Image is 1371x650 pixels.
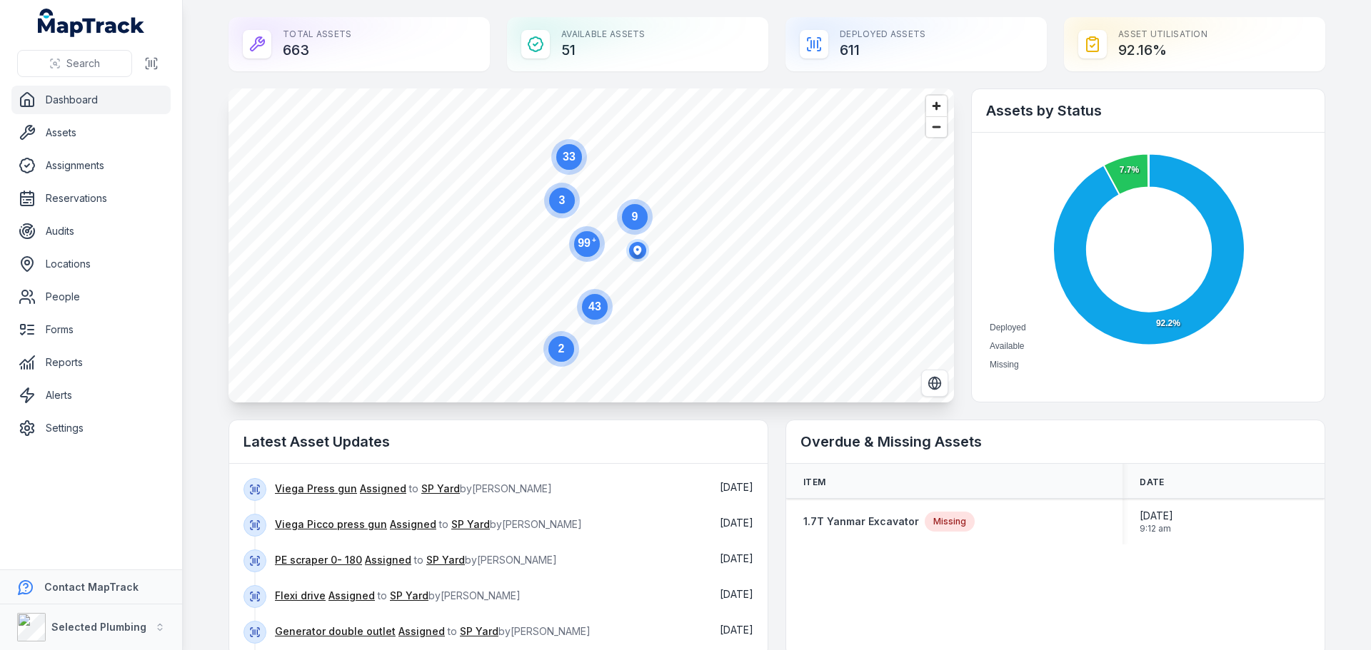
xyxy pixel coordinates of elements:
a: PE scraper 0- 180 [275,553,362,567]
span: to by [PERSON_NAME] [275,625,591,637]
text: 99 [578,236,596,249]
a: 1.7T Yanmar Excavator [803,514,919,529]
span: to by [PERSON_NAME] [275,589,521,601]
h2: Overdue & Missing Assets [800,432,1310,452]
span: to by [PERSON_NAME] [275,518,582,530]
h2: Latest Asset Updates [243,432,753,452]
time: 9/3/2025, 6:55:25 AM [720,624,753,636]
text: 2 [558,342,565,355]
time: 9/3/2025, 6:55:25 AM [720,552,753,564]
span: 9:12 am [1140,523,1173,534]
a: Flexi drive [275,589,326,603]
a: Locations [11,250,171,278]
button: Search [17,50,132,77]
span: Date [1140,477,1164,488]
strong: Contact MapTrack [44,581,139,593]
a: Assigned [390,517,436,532]
button: Zoom in [926,96,947,116]
time: 9/3/2025, 6:55:25 AM [720,517,753,529]
a: Assigned [360,482,406,496]
text: 33 [563,151,576,163]
a: People [11,283,171,311]
text: 43 [588,300,601,313]
a: Assigned [398,624,445,639]
span: [DATE] [720,624,753,636]
a: Assigned [328,589,375,603]
a: Reservations [11,184,171,213]
a: Forms [11,315,171,344]
a: Assets [11,118,171,147]
span: to by [PERSON_NAME] [275,482,552,494]
text: 3 [559,194,566,206]
span: Search [66,56,100,71]
text: 9 [632,210,638,223]
a: Audits [11,217,171,245]
tspan: + [592,236,596,244]
time: 9/3/2025, 6:55:25 AM [720,588,753,600]
a: SP Yard [390,589,428,603]
a: Generator double outlet [275,624,396,639]
span: [DATE] [720,517,753,529]
span: to by [PERSON_NAME] [275,554,557,566]
button: Zoom out [926,116,947,137]
a: SP Yard [451,517,490,532]
a: SP Yard [421,482,460,496]
a: Alerts [11,381,171,410]
button: Switch to Satellite View [921,370,948,397]
div: Missing [925,512,975,532]
strong: Selected Plumbing [51,621,146,633]
span: Available [990,341,1024,351]
a: MapTrack [38,9,145,37]
span: Missing [990,360,1019,370]
a: Dashboard [11,86,171,114]
span: [DATE] [720,588,753,600]
h2: Assets by Status [986,101,1310,121]
span: Deployed [990,323,1026,332]
time: 8/20/2025, 9:12:07 AM [1140,509,1173,534]
a: Viega Press gun [275,482,357,496]
a: Settings [11,414,171,442]
a: SP Yard [460,624,498,639]
a: Assigned [365,553,411,567]
a: Assignments [11,151,171,180]
span: [DATE] [720,481,753,493]
canvas: Map [228,88,954,402]
span: Item [803,477,825,488]
a: Reports [11,348,171,377]
time: 9/3/2025, 7:29:29 AM [720,481,753,493]
a: SP Yard [426,553,465,567]
span: [DATE] [1140,509,1173,523]
span: [DATE] [720,552,753,564]
a: Viega Picco press gun [275,517,387,532]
